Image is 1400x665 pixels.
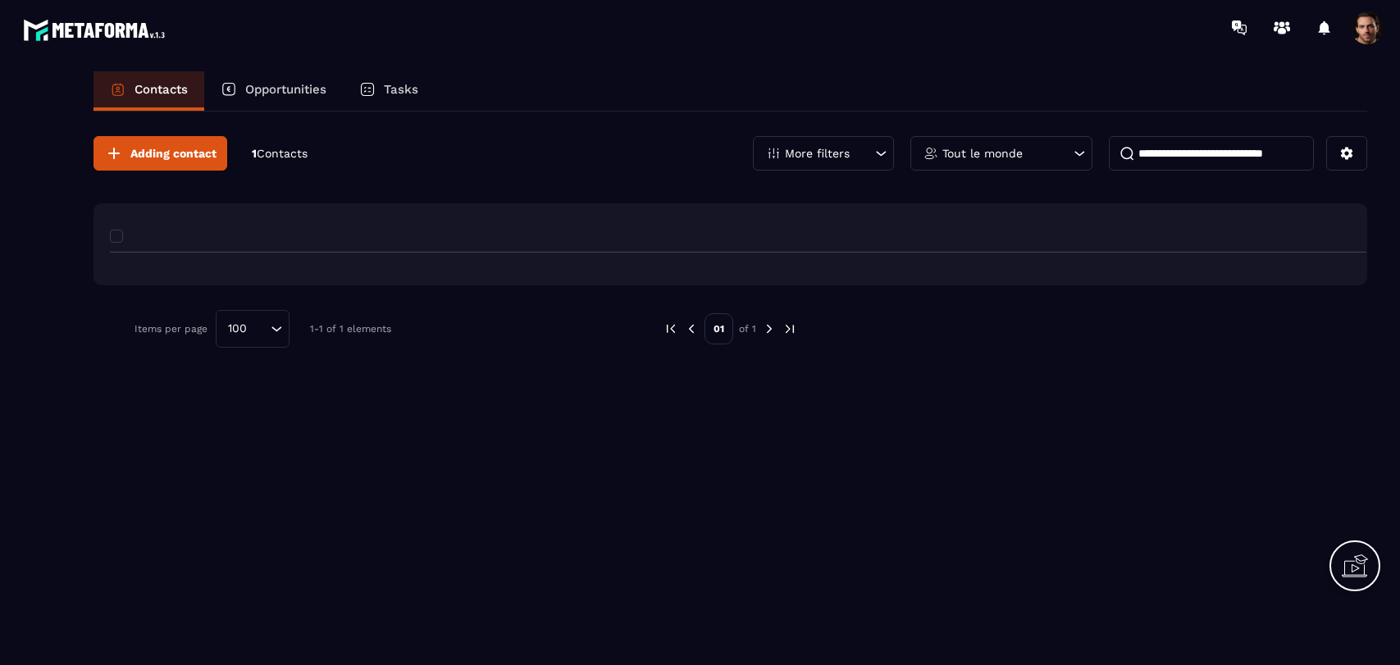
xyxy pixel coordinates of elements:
button: Adding contact [93,136,227,171]
img: prev [684,321,699,336]
p: Tout le monde [942,148,1023,159]
p: of 1 [739,322,756,335]
p: Items per page [135,323,207,335]
p: 1 [252,146,308,162]
div: Search for option [216,310,290,348]
p: Opportunities [245,82,326,97]
input: Search for option [253,320,267,338]
p: Tasks [384,82,418,97]
p: 01 [705,313,733,344]
a: Tasks [343,71,435,111]
img: prev [664,321,678,336]
a: Opportunities [204,71,343,111]
img: next [762,321,777,336]
p: 1-1 of 1 elements [310,323,391,335]
span: Contacts [257,147,308,160]
p: Contacts [135,82,188,97]
span: 100 [222,320,253,338]
a: Contacts [93,71,204,111]
span: Adding contact [130,145,217,162]
p: More filters [785,148,850,159]
img: next [782,321,797,336]
img: logo [23,15,171,45]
